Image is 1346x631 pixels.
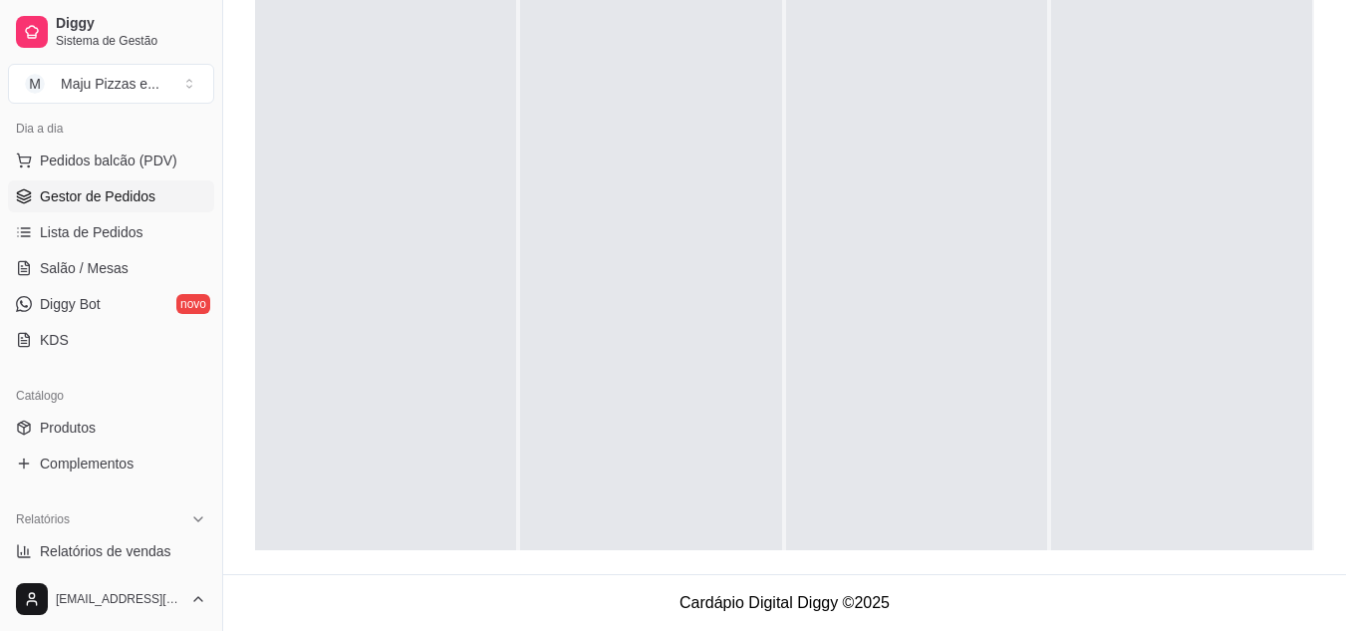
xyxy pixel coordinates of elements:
[40,294,101,314] span: Diggy Bot
[8,448,214,479] a: Complementos
[16,511,70,527] span: Relatórios
[8,8,214,56] a: DiggySistema de Gestão
[8,64,214,104] button: Select a team
[8,380,214,412] div: Catálogo
[40,418,96,438] span: Produtos
[25,74,45,94] span: M
[8,252,214,284] a: Salão / Mesas
[40,151,177,170] span: Pedidos balcão (PDV)
[8,113,214,145] div: Dia a dia
[223,574,1346,631] footer: Cardápio Digital Diggy © 2025
[8,145,214,176] button: Pedidos balcão (PDV)
[8,575,214,623] button: [EMAIL_ADDRESS][DOMAIN_NAME]
[8,288,214,320] a: Diggy Botnovo
[40,454,134,473] span: Complementos
[8,216,214,248] a: Lista de Pedidos
[40,258,129,278] span: Salão / Mesas
[56,15,206,33] span: Diggy
[56,33,206,49] span: Sistema de Gestão
[40,330,69,350] span: KDS
[56,591,182,607] span: [EMAIL_ADDRESS][DOMAIN_NAME]
[40,186,155,206] span: Gestor de Pedidos
[8,412,214,444] a: Produtos
[8,535,214,567] a: Relatórios de vendas
[40,541,171,561] span: Relatórios de vendas
[61,74,159,94] div: Maju Pizzas e ...
[8,324,214,356] a: KDS
[8,180,214,212] a: Gestor de Pedidos
[40,222,143,242] span: Lista de Pedidos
